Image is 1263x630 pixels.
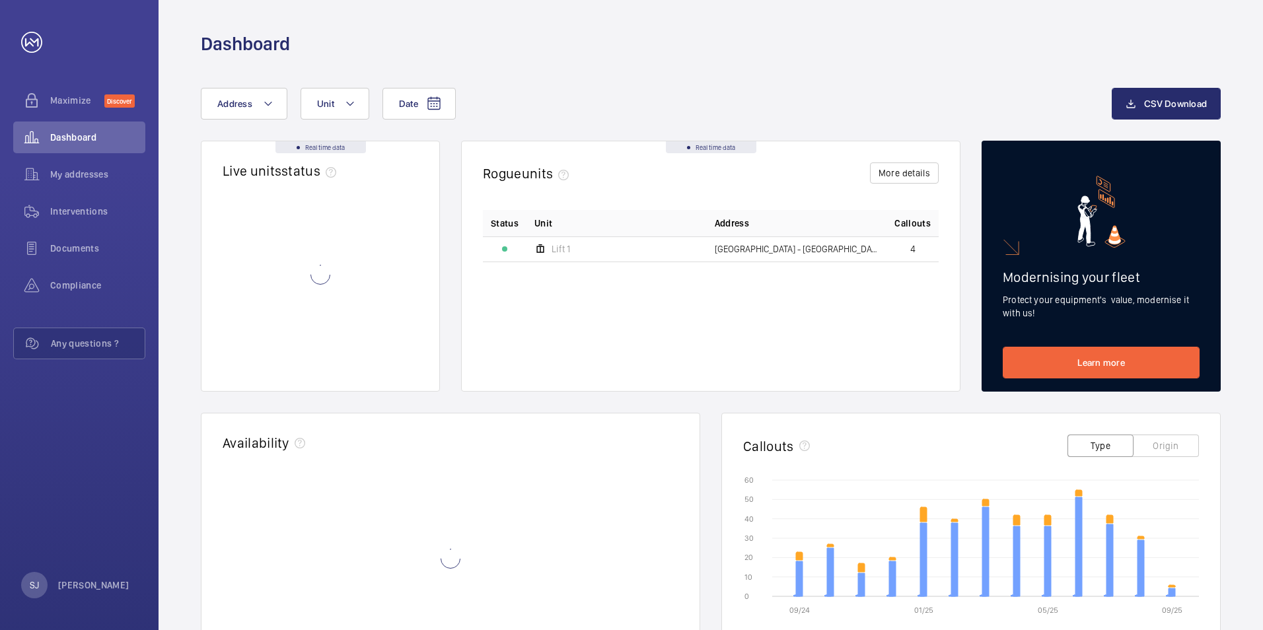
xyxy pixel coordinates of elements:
text: 05/25 [1038,606,1058,615]
text: 09/24 [789,606,810,615]
span: Any questions ? [51,337,145,350]
img: marketing-card.svg [1077,176,1126,248]
h2: Callouts [743,438,794,454]
span: [GEOGRAPHIC_DATA] - [GEOGRAPHIC_DATA] [715,244,879,254]
p: Status [491,217,519,230]
text: 0 [744,592,749,601]
span: Unit [317,98,334,109]
text: 20 [744,553,753,562]
button: Date [382,88,456,120]
p: [PERSON_NAME] [58,578,129,592]
span: Unit [534,217,552,230]
span: CSV Download [1144,98,1207,109]
span: Date [399,98,418,109]
span: Documents [50,242,145,255]
text: 30 [744,534,754,543]
button: More details [870,162,939,184]
div: Real time data [275,141,366,153]
h2: Live units [223,162,342,179]
span: 4 [910,244,916,254]
button: Address [201,88,287,120]
text: 10 [744,573,752,582]
button: CSV Download [1112,88,1221,120]
span: Discover [104,94,135,108]
p: Protect your equipment's value, modernise it with us! [1003,293,1200,320]
h2: Modernising your fleet [1003,269,1200,285]
text: 01/25 [914,606,933,615]
span: Dashboard [50,131,145,144]
span: Compliance [50,279,145,292]
text: 50 [744,495,754,504]
h2: Availability [223,435,289,451]
span: Address [217,98,252,109]
span: units [522,165,575,182]
span: Maximize [50,94,104,107]
div: Real time data [666,141,756,153]
text: 09/25 [1162,606,1182,615]
h1: Dashboard [201,32,290,56]
span: Interventions [50,205,145,218]
p: SJ [30,578,39,592]
span: Address [715,217,749,230]
text: 40 [744,514,754,524]
span: Callouts [894,217,931,230]
span: My addresses [50,168,145,181]
span: status [281,162,342,179]
span: Lift 1 [552,244,570,254]
text: 60 [744,475,754,485]
h2: Rogue [483,165,574,182]
button: Origin [1133,435,1199,457]
a: Learn more [1003,347,1200,378]
button: Type [1067,435,1134,457]
button: Unit [301,88,369,120]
